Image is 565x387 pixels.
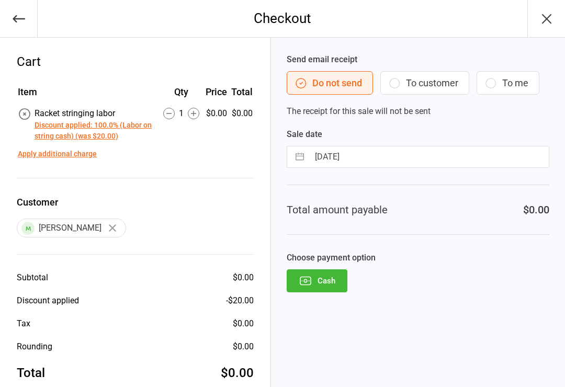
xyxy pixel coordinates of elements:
[226,294,254,307] div: - $20.00
[287,252,549,264] label: Choose payment option
[380,71,469,95] button: To customer
[233,317,254,330] div: $0.00
[287,202,388,218] div: Total amount payable
[18,85,156,106] th: Item
[17,340,52,353] div: Rounding
[157,107,205,120] div: 1
[17,219,126,237] div: [PERSON_NAME]
[17,294,79,307] div: Discount applied
[206,107,227,120] div: $0.00
[17,52,254,71] div: Cart
[287,53,549,66] label: Send email receipt
[233,340,254,353] div: $0.00
[18,149,97,160] button: Apply additional charge
[231,85,253,106] th: Total
[17,195,254,209] label: Customer
[17,317,30,330] div: Tax
[35,120,153,142] button: Discount applied: 100.0% (Labor on string cash) (was $20.00)
[287,269,347,292] button: Cash
[287,128,549,141] label: Sale date
[287,53,549,118] div: The receipt for this sale will not be sent
[233,271,254,284] div: $0.00
[35,108,115,118] span: Racket stringing labor
[231,107,253,142] td: $0.00
[17,271,48,284] div: Subtotal
[221,363,254,382] div: $0.00
[17,363,45,382] div: Total
[477,71,539,95] button: To me
[206,85,227,99] div: Price
[157,85,205,106] th: Qty
[523,202,549,218] div: $0.00
[287,71,373,95] button: Do not send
